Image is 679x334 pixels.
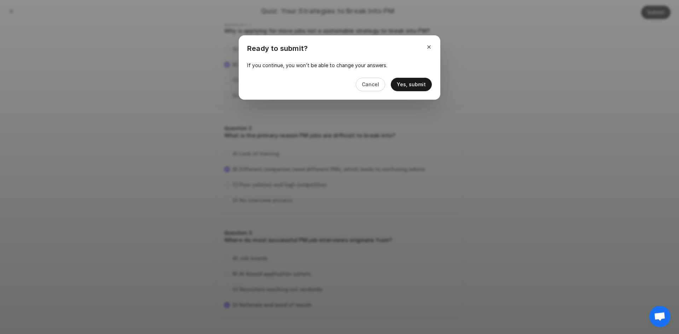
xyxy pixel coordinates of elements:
[391,78,432,91] button: Yes, submit
[649,306,671,327] a: Open chat
[356,78,385,91] button: Cancel
[247,44,423,53] h1: Ready to submit?
[426,44,432,50] button: remove
[247,61,432,69] div: If you continue, you won’t be able to change your answers.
